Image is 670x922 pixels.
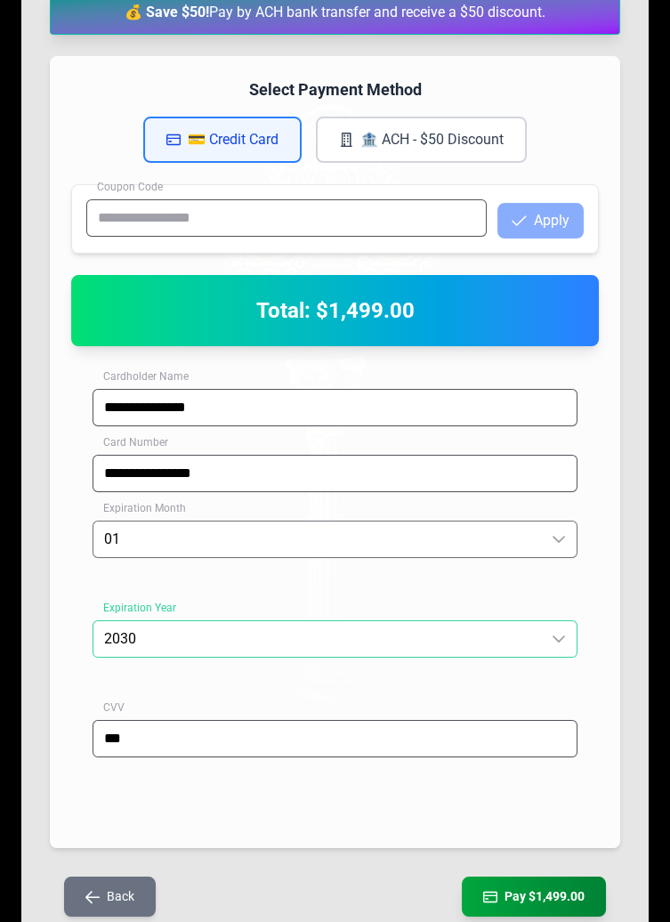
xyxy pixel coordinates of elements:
[125,4,209,20] strong: 💰 Save $50!
[462,877,606,917] button: Pay $1,499.00
[497,203,584,239] button: Apply
[541,522,577,557] div: dropdown trigger
[93,296,577,325] h2: Total: $1,499.00
[93,621,541,657] span: 2030
[71,77,599,102] h4: Select Payment Method
[143,117,302,163] button: 💳 Credit Card
[316,117,527,163] button: 🏦 ACH - $50 Discount
[541,621,577,657] div: dropdown trigger
[64,877,156,917] button: Back
[93,522,541,557] span: 01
